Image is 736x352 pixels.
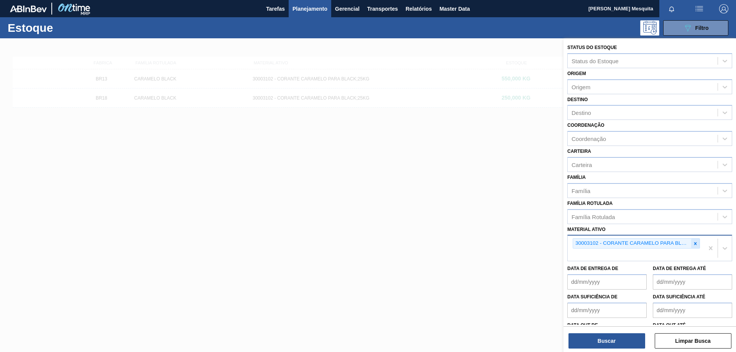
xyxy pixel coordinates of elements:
span: Gerencial [335,4,360,13]
h1: Estoque [8,23,122,32]
div: 30003102 - CORANTE CARAMELO PARA BLACK 25KG [573,239,691,248]
button: Filtro [663,20,728,36]
span: Relatórios [406,4,432,13]
img: userActions [695,4,704,13]
label: Carteira [567,149,591,154]
input: dd/mm/yyyy [567,274,647,290]
div: Origem [572,83,590,90]
label: Data de Entrega até [653,266,706,271]
label: Material ativo [567,227,606,232]
input: dd/mm/yyyy [567,303,647,318]
label: Status do Estoque [567,45,617,50]
input: dd/mm/yyyy [653,303,732,318]
div: Destino [572,110,591,116]
label: Data out até [653,323,686,328]
label: Coordenação [567,123,605,128]
label: Data out de [567,323,598,328]
span: Planejamento [292,4,327,13]
label: Família Rotulada [567,201,613,206]
img: Logout [719,4,728,13]
span: Filtro [695,25,709,31]
button: Notificações [659,3,684,14]
div: Carteira [572,161,592,168]
label: Destino [567,97,588,102]
span: Transportes [367,4,398,13]
div: Família [572,187,590,194]
img: TNhmsLtSVTkK8tSr43FrP2fwEKptu5GPRR3wAAAABJRU5ErkJggg== [10,5,47,12]
div: Status do Estoque [572,57,619,64]
label: Data suficiência de [567,294,618,300]
input: dd/mm/yyyy [653,274,732,290]
div: Família Rotulada [572,213,615,220]
label: Origem [567,71,586,76]
label: Data suficiência até [653,294,705,300]
label: Data de Entrega de [567,266,618,271]
span: Master Data [439,4,470,13]
div: Pogramando: nenhum usuário selecionado [640,20,659,36]
span: Tarefas [266,4,285,13]
div: Coordenação [572,136,606,142]
label: Família [567,175,586,180]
